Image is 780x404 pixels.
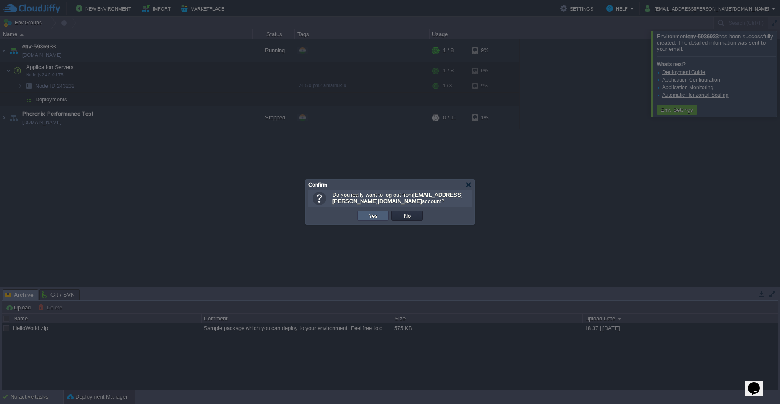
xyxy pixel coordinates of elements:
button: Yes [366,212,380,219]
span: Do you really want to log out from account? [332,192,463,204]
iframe: chat widget [745,370,772,396]
button: No [401,212,413,219]
span: Confirm [308,182,327,188]
b: [EMAIL_ADDRESS][PERSON_NAME][DOMAIN_NAME] [332,192,463,204]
